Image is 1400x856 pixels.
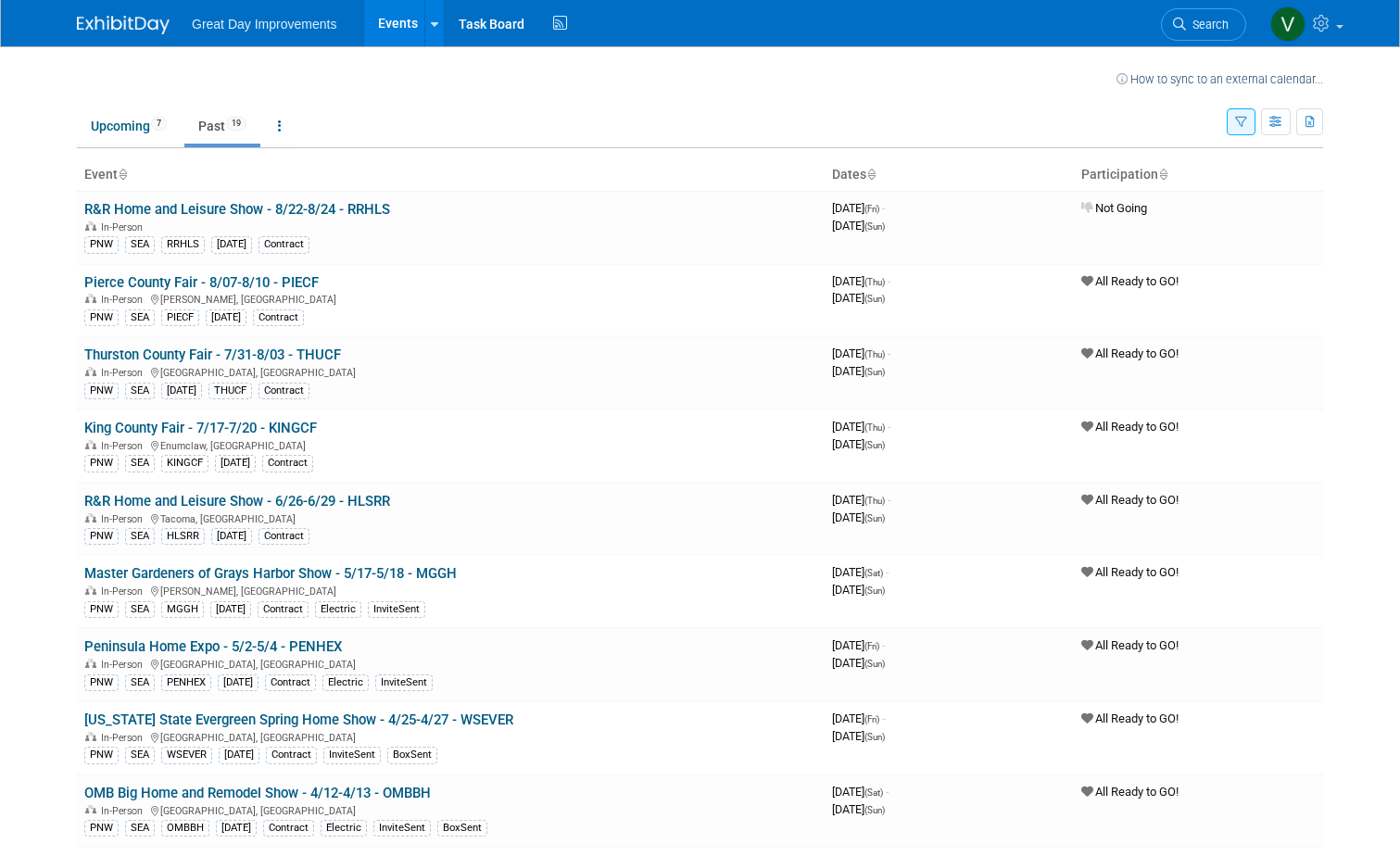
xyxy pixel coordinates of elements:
[206,309,246,326] div: [DATE]
[125,383,155,399] div: SEA
[125,528,155,545] div: SEA
[118,167,127,182] a: Sort by Event Name
[1186,18,1229,31] span: Search
[825,159,1074,191] th: Dates
[864,787,883,798] span: (Sat)
[84,565,457,582] a: Master Gardeners of Grays Harbor Show - 5/17-5/18 - MGGH
[211,528,252,545] div: [DATE]
[832,583,885,597] span: [DATE]
[832,420,890,434] span: [DATE]
[85,805,96,814] img: In-Person Event
[84,638,342,655] a: Peninsula Home Expo - 5/2-5/4 - PENHEX
[84,346,341,363] a: Thurston County Fair - 7/31-8/03 - THUCF
[1081,711,1179,725] span: All Ready to GO!
[864,367,885,377] span: (Sun)
[84,201,390,218] a: R&R Home and Leisure Show - 8/22-8/24 - RRHLS
[323,747,381,763] div: InviteSent
[161,455,208,472] div: KINGCF
[101,585,148,598] span: In-Person
[101,659,148,671] span: In-Person
[101,221,148,233] span: In-Person
[161,309,199,326] div: PIECF
[84,493,390,510] a: R&R Home and Leisure Show - 6/26-6/29 - HLSRR
[215,455,256,472] div: [DATE]
[832,437,885,451] span: [DATE]
[259,528,309,545] div: Contract
[832,291,885,305] span: [DATE]
[832,638,885,652] span: [DATE]
[266,747,317,763] div: Contract
[84,820,119,837] div: PNW
[832,510,885,524] span: [DATE]
[832,785,889,799] span: [DATE]
[882,638,885,652] span: -
[1081,274,1179,288] span: All Ready to GO!
[1081,785,1179,799] span: All Ready to GO!
[216,820,257,837] div: [DATE]
[161,383,202,399] div: [DATE]
[375,674,433,691] div: InviteSent
[322,674,369,691] div: Electric
[864,349,885,359] span: (Thu)
[84,437,817,452] div: Enumclaw, [GEOGRAPHIC_DATA]
[1074,159,1323,191] th: Participation
[832,201,885,215] span: [DATE]
[84,420,317,436] a: King County Fair - 7/17-7/20 - KINGCF
[125,455,155,472] div: SEA
[864,221,885,232] span: (Sun)
[864,277,885,287] span: (Thu)
[886,785,889,799] span: -
[1081,201,1147,215] span: Not Going
[101,294,148,306] span: In-Person
[125,309,155,326] div: SEA
[85,221,96,231] img: In-Person Event
[84,383,119,399] div: PNW
[84,785,431,801] a: OMB Big Home and Remodel Show - 4/12-4/13 - OMBBH
[84,711,513,728] a: [US_STATE] State Evergreen Spring Home Show - 4/25-4/27 - WSEVER
[864,496,885,506] span: (Thu)
[125,601,155,618] div: SEA
[77,108,181,144] a: Upcoming7
[125,236,155,253] div: SEA
[864,732,885,742] span: (Sun)
[864,422,885,433] span: (Thu)
[368,601,425,618] div: InviteSent
[882,711,885,725] span: -
[84,309,119,326] div: PNW
[84,656,817,671] div: [GEOGRAPHIC_DATA], [GEOGRAPHIC_DATA]
[84,236,119,253] div: PNW
[161,601,204,618] div: MGGH
[321,820,367,837] div: Electric
[1081,565,1179,579] span: All Ready to GO!
[219,747,259,763] div: [DATE]
[864,440,885,450] span: (Sun)
[832,274,890,288] span: [DATE]
[832,493,890,507] span: [DATE]
[1270,6,1305,42] img: Virginia Mehlhoff
[882,201,885,215] span: -
[85,294,96,303] img: In-Person Event
[84,802,817,817] div: [GEOGRAPHIC_DATA], [GEOGRAPHIC_DATA]
[101,732,148,744] span: In-Person
[864,805,885,815] span: (Sun)
[151,117,167,131] span: 7
[437,820,487,837] div: BoxSent
[864,659,885,669] span: (Sun)
[84,674,119,691] div: PNW
[832,729,885,743] span: [DATE]
[259,383,309,399] div: Contract
[315,601,361,618] div: Electric
[218,674,259,691] div: [DATE]
[387,747,437,763] div: BoxSent
[210,601,251,618] div: [DATE]
[84,601,119,618] div: PNW
[888,420,890,434] span: -
[1116,72,1323,86] a: How to sync to an external calendar...
[84,510,817,525] div: Tacoma, [GEOGRAPHIC_DATA]
[208,383,252,399] div: THUCF
[84,274,319,291] a: Pierce County Fair - 8/07-8/10 - PIECF
[832,802,885,816] span: [DATE]
[864,568,883,578] span: (Sat)
[101,367,148,379] span: In-Person
[85,367,96,376] img: In-Person Event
